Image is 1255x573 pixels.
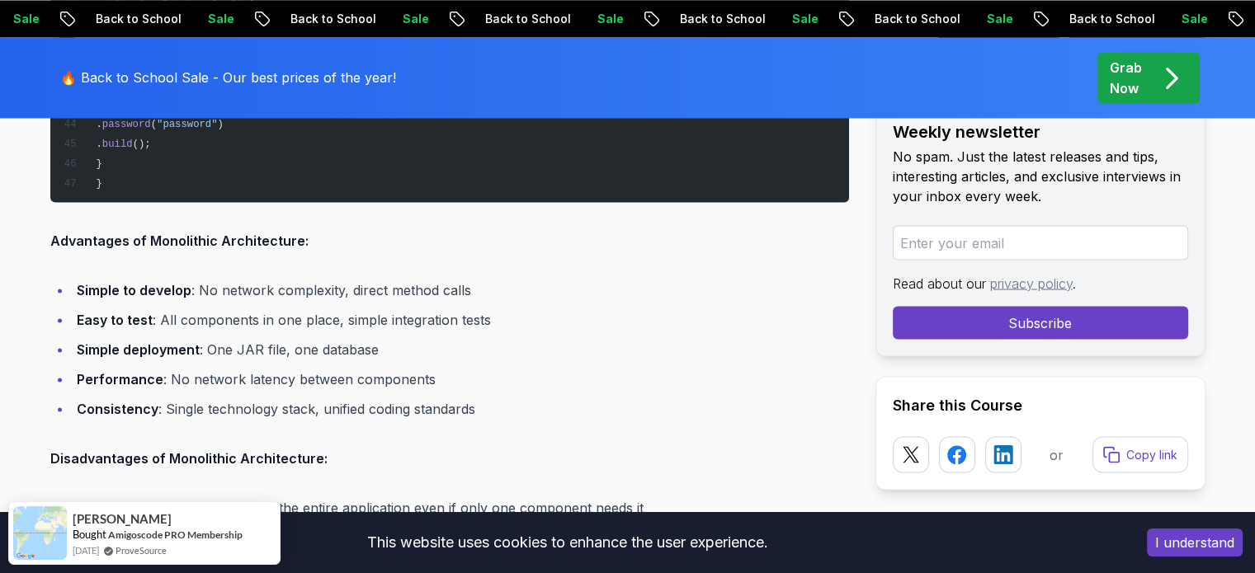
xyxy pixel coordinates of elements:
button: Subscribe [893,306,1188,339]
p: 🔥 Back to School Sale - Our best prices of the year! [60,68,396,87]
span: password [102,118,151,129]
li: : No network complexity, direct method calls [72,278,849,301]
img: provesource social proof notification image [13,506,67,560]
p: Grab Now [1110,58,1142,97]
p: Back to School [861,11,973,27]
a: Amigoscode PRO Membership [108,528,243,541]
button: Copy link [1092,436,1188,472]
button: Accept cookies [1147,528,1243,557]
span: } [96,177,101,189]
li: : All components in one place, simple integration tests [72,308,849,331]
p: Read about our . [893,273,1188,293]
a: ProveSource [116,543,167,557]
span: . [96,118,101,129]
strong: Scaling challenges [77,499,200,515]
p: Copy link [1126,446,1177,463]
h2: Share this Course [893,393,1188,416]
span: "password" [157,118,218,129]
strong: Easy to test [77,311,153,327]
li: : Must scale the entire application even if only one component needs it [72,496,849,519]
a: privacy policy [990,275,1073,291]
p: Back to School [82,11,194,27]
span: ( [151,118,157,129]
strong: Performance [77,370,163,387]
p: Sale [389,11,441,27]
strong: Simple deployment [77,341,200,357]
li: : Single technology stack, unified coding standards [72,397,849,420]
span: } [96,157,101,169]
p: Back to School [666,11,778,27]
span: [PERSON_NAME] [73,512,172,526]
li: : No network latency between components [72,367,849,390]
div: This website uses cookies to enhance the user experience. [12,524,1122,561]
span: ) [218,118,224,129]
span: Bought [73,528,106,541]
span: (); [133,138,151,149]
p: Sale [1168,11,1220,27]
p: No spam. Just the latest releases and tips, interesting articles, and exclusive interviews in you... [893,146,1188,205]
strong: Advantages of Monolithic Architecture: [50,232,309,248]
p: Sale [973,11,1026,27]
p: or [1050,444,1064,464]
span: [DATE] [73,543,99,557]
p: Back to School [471,11,583,27]
strong: Disadvantages of Monolithic Architecture: [50,449,328,466]
h2: Weekly newsletter [893,120,1188,143]
p: Sale [194,11,247,27]
li: : One JAR file, one database [72,337,849,360]
input: Enter your email [893,225,1188,260]
strong: Simple to develop [77,281,191,298]
span: build [102,138,133,149]
strong: Consistency [77,400,158,416]
span: . [96,138,101,149]
p: Sale [778,11,831,27]
p: Back to School [1055,11,1168,27]
p: Back to School [276,11,389,27]
p: Sale [583,11,636,27]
